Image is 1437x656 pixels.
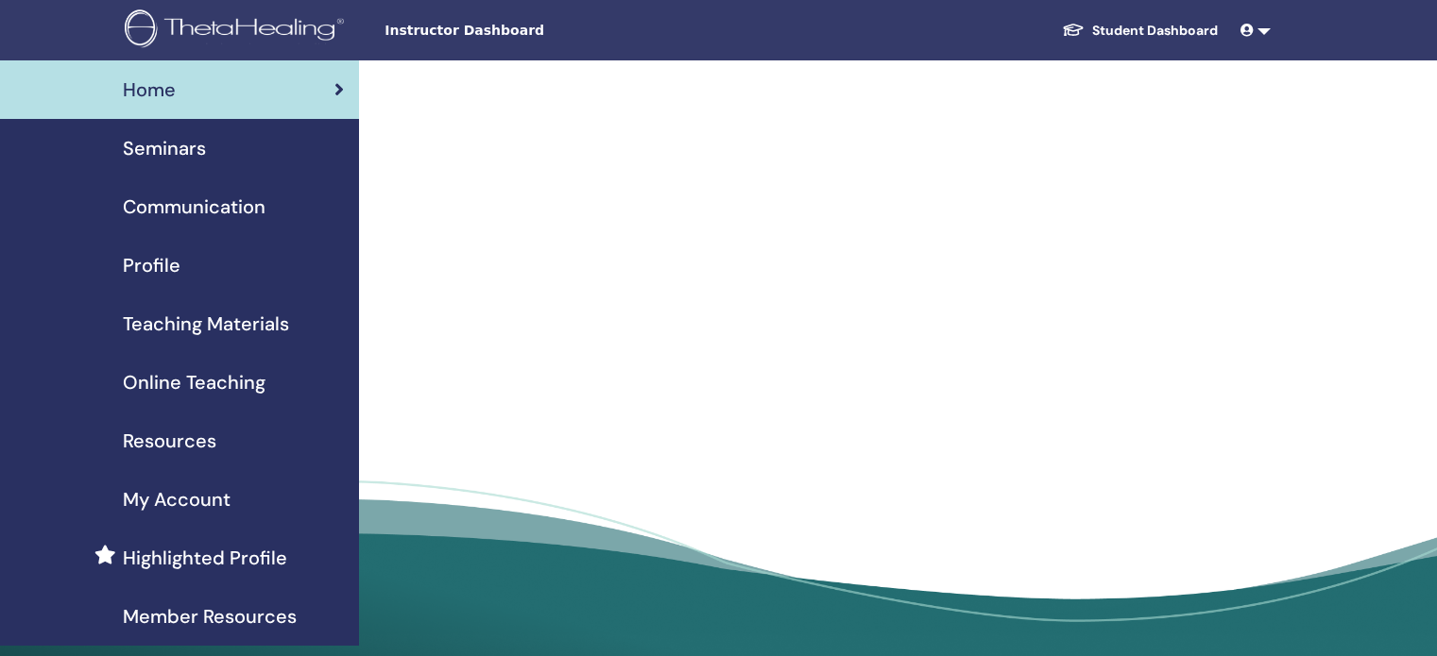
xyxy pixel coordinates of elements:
span: Member Resources [123,602,297,631]
span: Teaching Materials [123,310,289,338]
img: graduation-cap-white.svg [1062,22,1085,38]
span: Resources [123,427,216,455]
span: Highlighted Profile [123,544,287,572]
span: Online Teaching [123,368,265,396]
a: Student Dashboard [1047,13,1233,48]
span: Profile [123,251,180,279]
span: Communication [123,193,265,221]
span: Instructor Dashboard [385,21,668,41]
span: My Account [123,485,231,513]
img: logo.png [125,9,351,52]
span: Home [123,76,176,104]
span: Seminars [123,134,206,162]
